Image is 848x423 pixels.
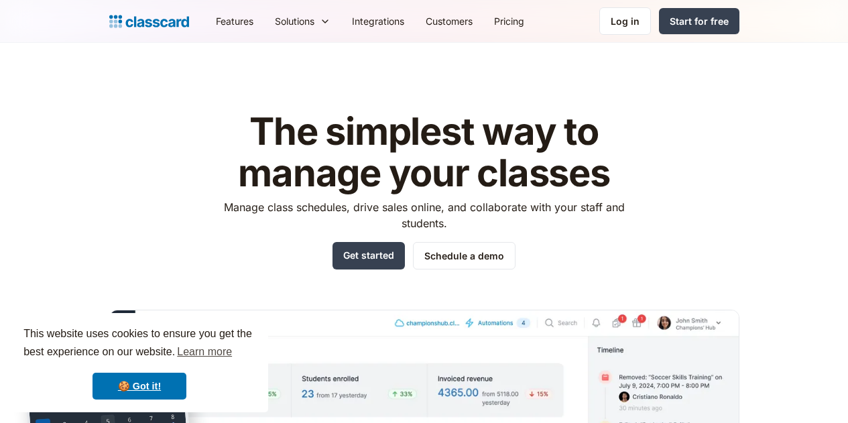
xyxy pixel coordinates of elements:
[175,342,234,362] a: learn more about cookies
[275,14,314,28] div: Solutions
[670,14,729,28] div: Start for free
[341,6,415,36] a: Integrations
[264,6,341,36] div: Solutions
[599,7,651,35] a: Log in
[483,6,535,36] a: Pricing
[211,199,637,231] p: Manage class schedules, drive sales online, and collaborate with your staff and students.
[211,111,637,194] h1: The simplest way to manage your classes
[11,313,268,412] div: cookieconsent
[109,12,189,31] a: home
[332,242,405,269] a: Get started
[415,6,483,36] a: Customers
[93,373,186,400] a: dismiss cookie message
[659,8,739,34] a: Start for free
[611,14,640,28] div: Log in
[413,242,516,269] a: Schedule a demo
[23,326,255,362] span: This website uses cookies to ensure you get the best experience on our website.
[205,6,264,36] a: Features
